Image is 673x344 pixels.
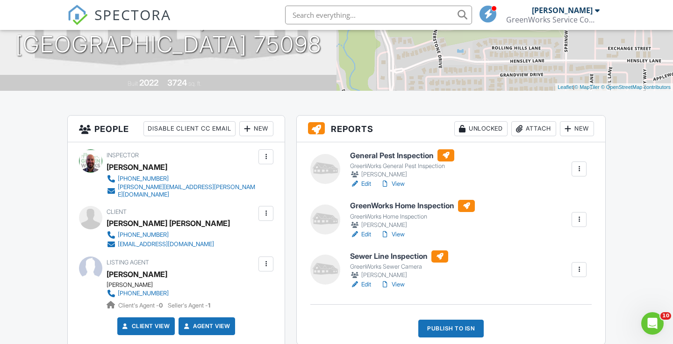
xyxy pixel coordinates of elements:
h3: People [68,116,285,142]
div: New [239,121,273,136]
a: View [380,280,405,289]
div: [PERSON_NAME] [532,6,593,15]
a: [EMAIL_ADDRESS][DOMAIN_NAME] [107,240,222,249]
a: [PERSON_NAME][EMAIL_ADDRESS][PERSON_NAME][DOMAIN_NAME] [107,183,256,198]
div: 3724 [167,78,187,88]
div: GreenWorks Home Inspection [350,213,475,220]
h6: GreenWorks Home Inspection [350,200,475,212]
h6: General Pest Inspection [350,149,454,161]
div: | [555,83,673,91]
div: [PHONE_NUMBER] [118,231,169,239]
div: GreenWorks Sewer Camera [350,263,448,271]
span: Client [107,208,127,215]
span: Built [128,80,138,87]
div: 2022 [139,78,158,88]
span: Inspector [107,152,139,159]
a: Client View [121,322,170,331]
div: [PHONE_NUMBER] [118,175,169,183]
div: Attach [511,121,556,136]
span: sq. ft. [188,80,201,87]
a: View [380,230,405,239]
strong: 0 [159,302,163,309]
a: SPECTORA [67,13,171,32]
span: Listing Agent [107,259,149,266]
span: Seller's Agent - [168,302,210,309]
div: [PERSON_NAME] [350,271,448,280]
a: Agent View [182,322,230,331]
a: Edit [350,230,371,239]
div: [PERSON_NAME] [107,267,167,281]
a: © OpenStreetMap contributors [601,84,671,90]
span: SPECTORA [94,5,171,24]
a: [PHONE_NUMBER] [107,289,203,298]
div: [EMAIL_ADDRESS][DOMAIN_NAME] [118,241,214,248]
div: [PERSON_NAME] [PERSON_NAME] [107,216,230,230]
a: GreenWorks Home Inspection GreenWorks Home Inspection [PERSON_NAME] [350,200,475,230]
div: [PERSON_NAME] [107,160,167,174]
div: Disable Client CC Email [143,121,236,136]
div: [PERSON_NAME][EMAIL_ADDRESS][PERSON_NAME][DOMAIN_NAME] [118,183,256,198]
iframe: Intercom live chat [641,312,664,335]
a: Edit [350,179,371,189]
div: [PHONE_NUMBER] [118,290,169,297]
a: Leaflet [558,84,573,90]
a: © MapTiler [574,84,600,90]
span: Client's Agent - [118,302,164,309]
a: General Pest Inspection GreenWorks General Pest Inspection [PERSON_NAME] [350,149,454,179]
input: Search everything... [285,6,472,24]
div: GreenWorks General Pest Inspection [350,162,454,170]
div: [PERSON_NAME] [350,170,454,179]
div: Unlocked [454,121,508,136]
div: New [560,121,594,136]
a: Edit [350,280,371,289]
a: [PHONE_NUMBER] [107,230,222,240]
div: [PERSON_NAME] [107,281,210,289]
div: GreenWorks Service Company [506,15,600,24]
strong: 1 [208,302,210,309]
span: 10 [660,312,671,320]
div: Publish to ISN [418,320,484,337]
a: View [380,179,405,189]
h6: Sewer Line Inspection [350,250,448,263]
a: [PHONE_NUMBER] [107,174,256,183]
h3: Reports [297,116,605,142]
a: Sewer Line Inspection GreenWorks Sewer Camera [PERSON_NAME] [350,250,448,280]
div: [PERSON_NAME] [350,220,475,230]
img: The Best Home Inspection Software - Spectora [67,5,88,25]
